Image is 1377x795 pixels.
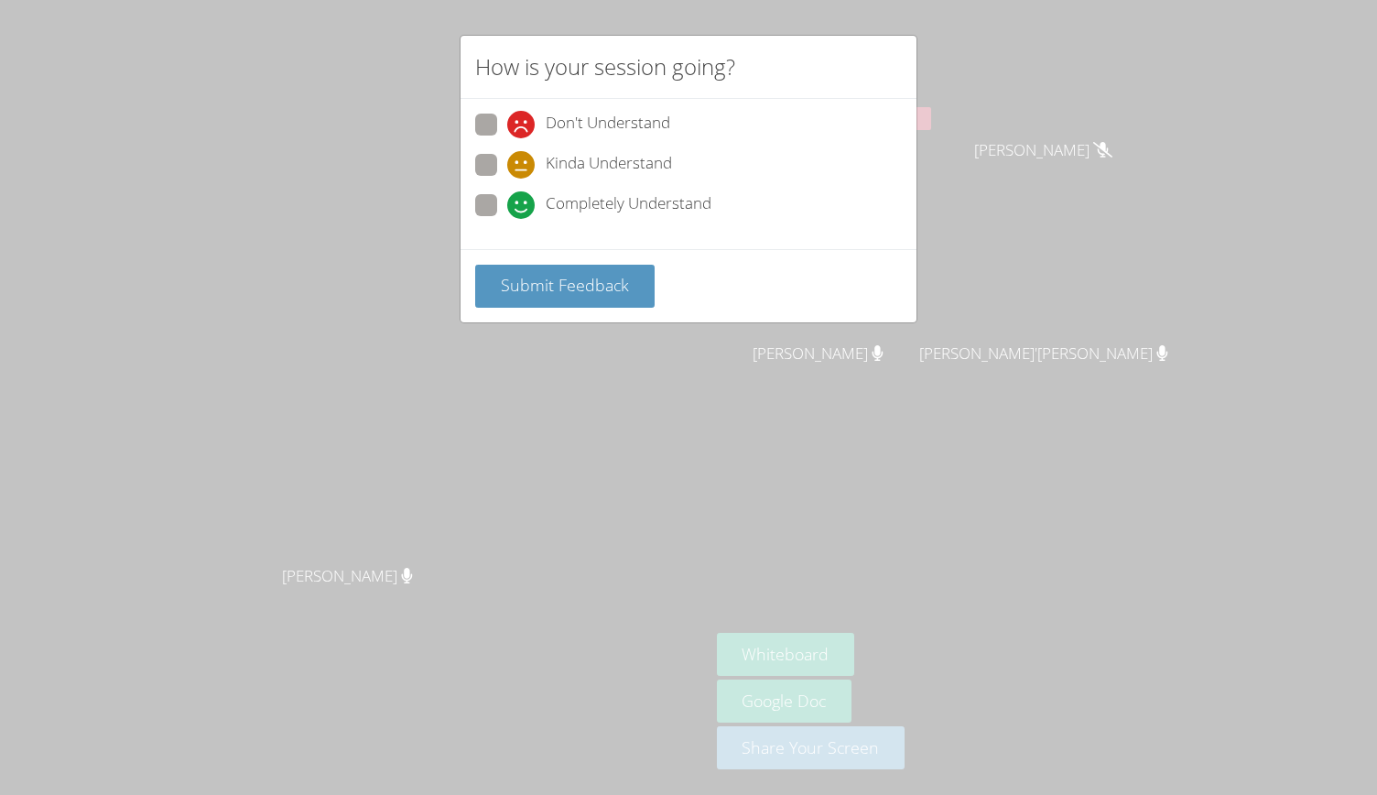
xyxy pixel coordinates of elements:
[546,191,711,219] span: Completely Understand
[546,111,670,138] span: Don't Understand
[475,50,735,83] h2: How is your session going?
[475,265,655,308] button: Submit Feedback
[546,151,672,179] span: Kinda Understand
[501,274,629,296] span: Submit Feedback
